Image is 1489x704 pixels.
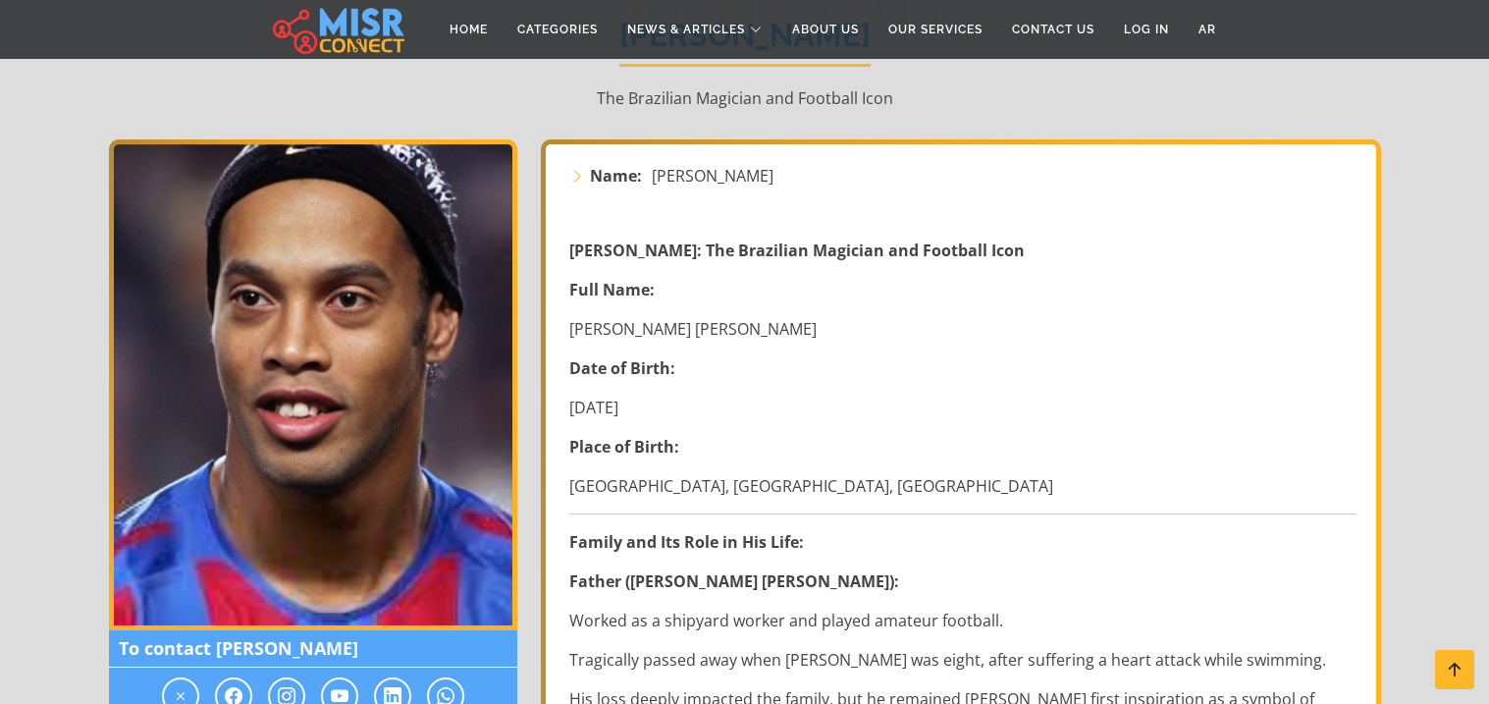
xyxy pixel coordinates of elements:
[569,317,1356,341] p: [PERSON_NAME] [PERSON_NAME]
[569,436,679,458] strong: Place of Birth:
[273,5,404,54] img: main.misr_connect
[590,164,642,188] strong: Name:
[627,21,745,38] span: News & Articles
[569,240,1025,261] strong: [PERSON_NAME]: The Brazilian Magician and Football Icon
[652,164,773,188] span: [PERSON_NAME]
[569,474,1356,498] p: [GEOGRAPHIC_DATA], [GEOGRAPHIC_DATA], [GEOGRAPHIC_DATA]
[569,609,1356,632] p: Worked as a shipyard worker and played amateur football.
[569,531,804,553] strong: Family and Its Role in His Life:
[1184,11,1231,48] a: AR
[569,570,899,592] strong: Father ([PERSON_NAME] [PERSON_NAME]):
[612,11,777,48] a: News & Articles
[435,11,503,48] a: Home
[569,279,655,300] strong: Full Name:
[997,11,1109,48] a: Contact Us
[777,11,874,48] a: About Us
[109,139,517,630] img: Ronaldinho
[569,648,1356,672] p: Tragically passed away when [PERSON_NAME] was eight, after suffering a heart attack while swimming.
[1109,11,1184,48] a: Log in
[109,630,517,668] span: To contact [PERSON_NAME]
[503,11,612,48] a: Categories
[874,11,997,48] a: Our Services
[109,86,1381,110] p: The Brazilian Magician and Football Icon
[569,396,1356,419] p: [DATE]
[569,357,675,379] strong: Date of Birth:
